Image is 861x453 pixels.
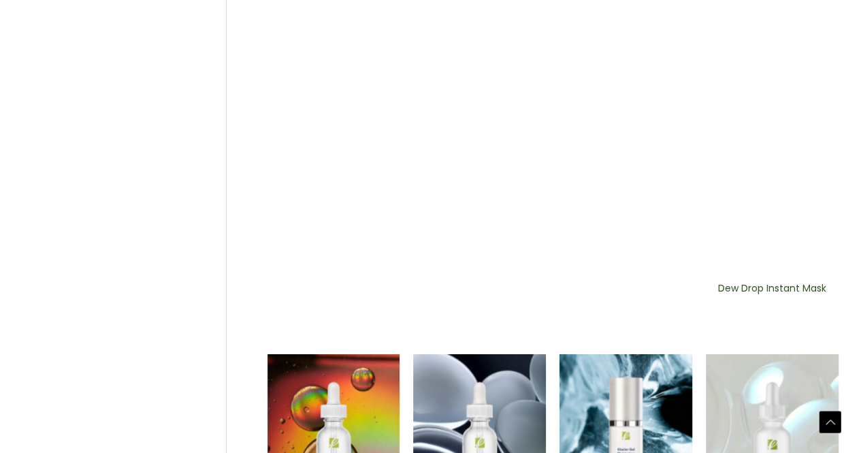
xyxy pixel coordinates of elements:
[717,282,827,313] a: Dew Drop Instant Mask
[717,282,827,308] h2: Dew Drop Instant Mask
